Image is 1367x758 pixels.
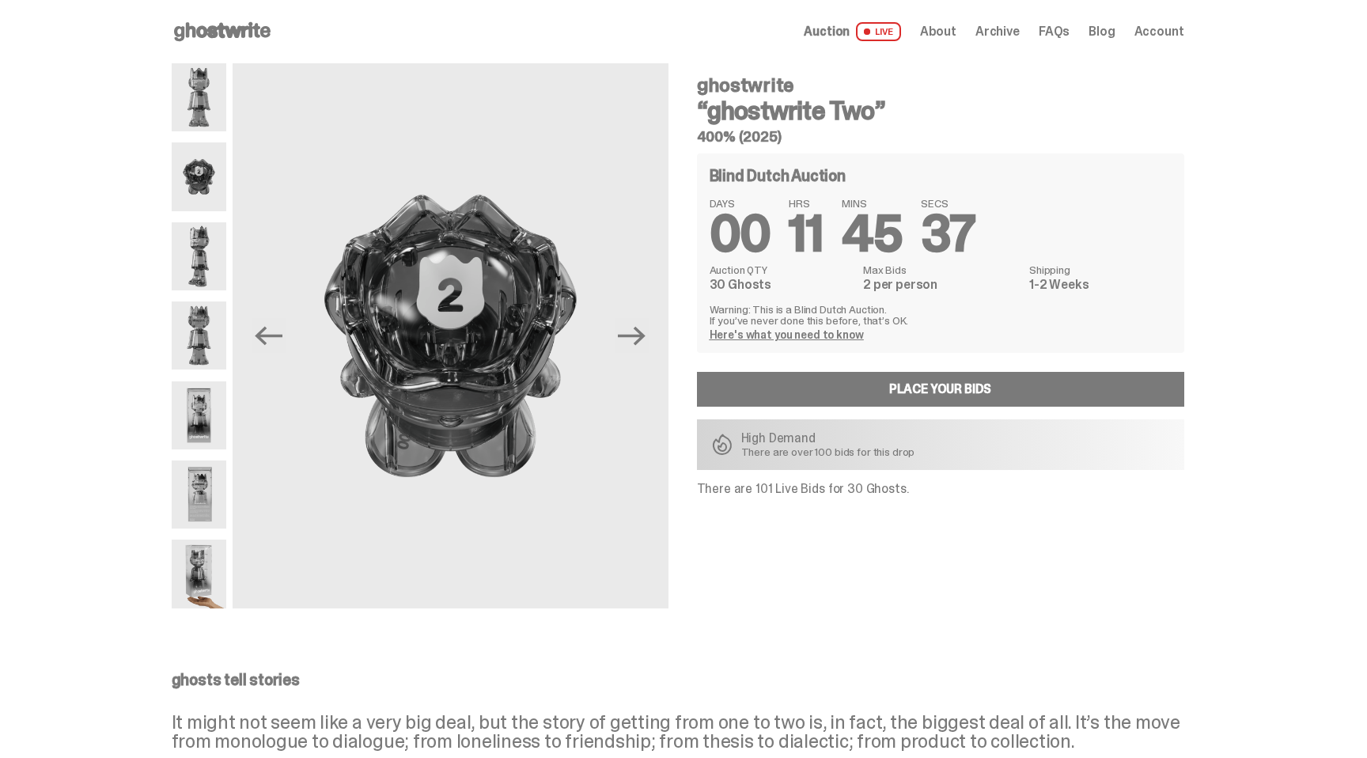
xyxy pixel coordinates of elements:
a: Place your Bids [697,372,1184,407]
span: MINS [842,198,902,209]
img: ghostwrite_Two_8.png [172,301,226,370]
img: ghostwrite_Two_2.png [172,222,226,290]
h4: ghostwrite [697,76,1184,95]
span: 11 [789,201,823,267]
a: FAQs [1039,25,1070,38]
span: LIVE [856,22,901,41]
a: Archive [975,25,1020,38]
img: ghostwrite_Two_13.png [233,63,668,608]
a: Auction LIVE [804,22,900,41]
dt: Max Bids [863,264,1020,275]
p: There are over 100 bids for this drop [741,446,915,457]
dd: 30 Ghosts [710,279,854,291]
p: High Demand [741,432,915,445]
span: 00 [710,201,771,267]
dd: 2 per person [863,279,1020,291]
span: 45 [842,201,902,267]
p: Warning: This is a Blind Dutch Auction. If you’ve never done this before, that’s OK. [710,304,1172,326]
span: Auction [804,25,850,38]
p: There are 101 Live Bids for 30 Ghosts. [697,483,1184,495]
img: ghostwrite_Two_Last.png [172,540,226,608]
span: DAYS [710,198,771,209]
h3: “ghostwrite Two” [697,98,1184,123]
span: 37 [921,201,975,267]
a: About [920,25,956,38]
button: Previous [252,318,286,353]
h5: 400% (2025) [697,130,1184,144]
span: HRS [789,198,823,209]
p: It might not seem like a very big deal, but the story of getting from one to two is, in fact, the... [172,713,1184,751]
dd: 1-2 Weeks [1029,279,1171,291]
img: ghostwrite_Two_17.png [172,460,226,529]
button: Next [615,318,649,353]
p: ghosts tell stories [172,672,1184,688]
a: Blog [1089,25,1115,38]
dt: Shipping [1029,264,1171,275]
a: Account [1134,25,1184,38]
span: SECS [921,198,975,209]
dt: Auction QTY [710,264,854,275]
img: ghostwrite_Two_14.png [172,381,226,449]
img: ghostwrite_Two_1.png [172,63,226,131]
img: ghostwrite_Two_13.png [172,142,226,210]
a: Here's what you need to know [710,328,864,342]
h4: Blind Dutch Auction [710,168,846,184]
